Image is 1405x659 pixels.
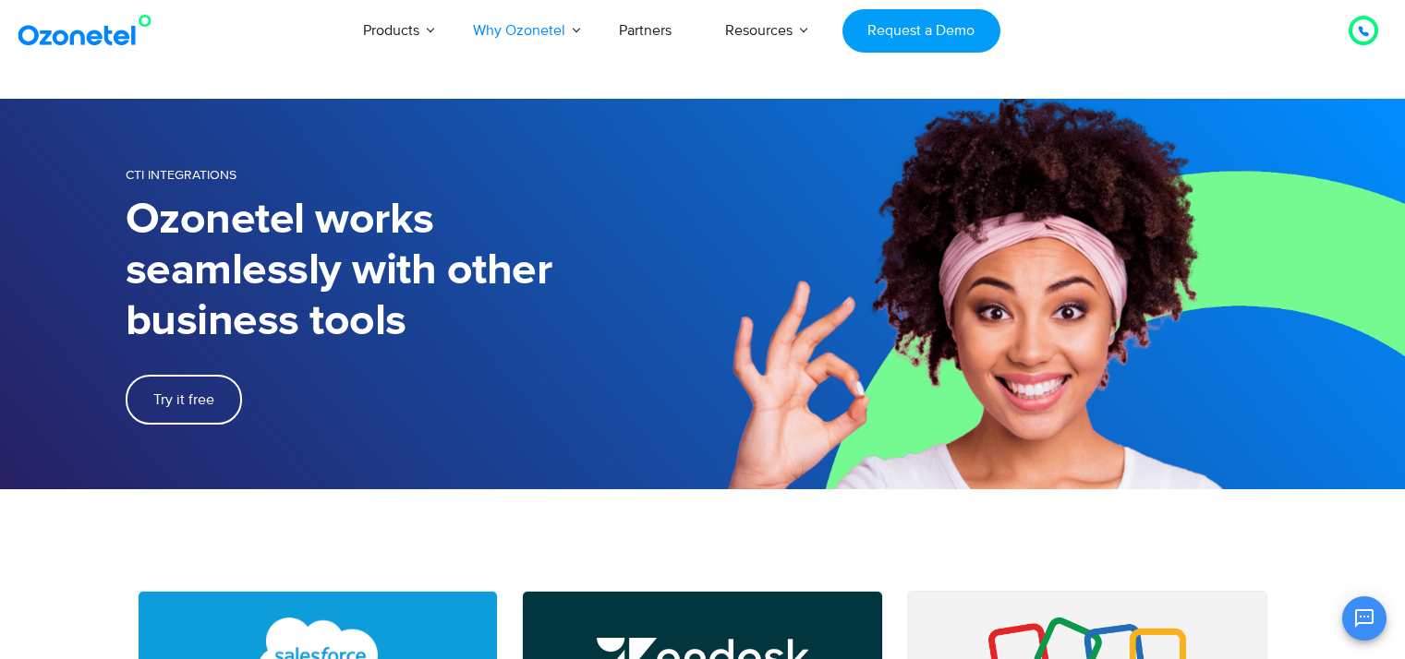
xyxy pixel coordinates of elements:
[153,392,214,407] span: Try it free
[1342,596,1387,641] button: Open chat
[126,375,242,425] a: Try it free
[126,195,703,347] h1: Ozonetel works seamlessly with other business tools
[126,167,236,183] span: CTI Integrations
[842,9,1000,53] a: Request a Demo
